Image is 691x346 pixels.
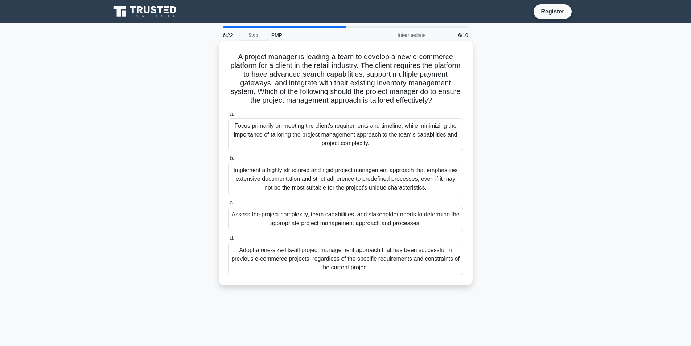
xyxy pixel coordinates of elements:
[230,111,234,117] span: a.
[228,243,463,275] div: Adopt a one-size-fits-all project management approach that has been successful in previous e-comm...
[230,235,234,241] span: d.
[228,118,463,151] div: Focus primarily on meeting the client's requirements and timeline, while minimizing the importanc...
[536,7,568,16] a: Register
[228,207,463,231] div: Assess the project complexity, team capabilities, and stakeholder needs to determine the appropri...
[367,28,430,42] div: Intermediate
[230,199,234,205] span: c.
[240,31,267,40] a: Stop
[227,52,464,105] h5: A project manager is leading a team to develop a new e-commerce platform for a client in the reta...
[219,28,240,42] div: 6:22
[267,28,367,42] div: PMP
[228,163,463,195] div: Implement a highly structured and rigid project management approach that emphasizes extensive doc...
[430,28,473,42] div: 6/10
[230,155,234,161] span: b.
